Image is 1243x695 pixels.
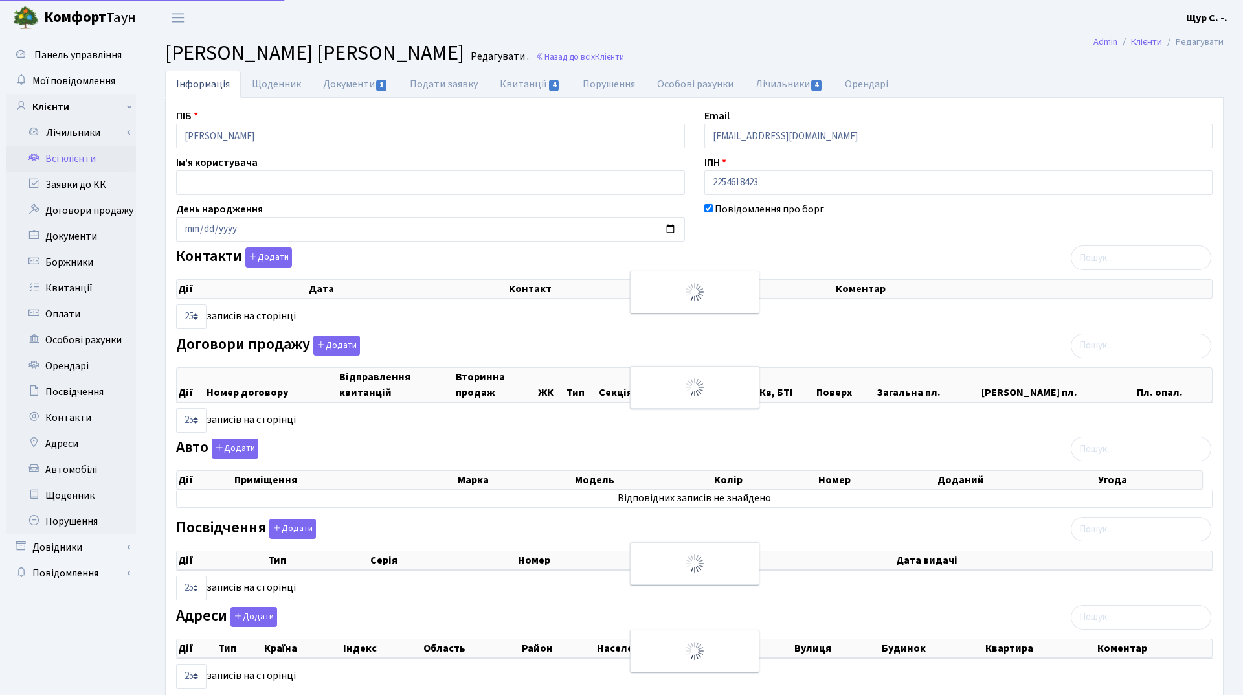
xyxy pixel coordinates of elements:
th: Кв, БТІ [758,368,815,402]
span: 1 [376,80,386,91]
a: Додати [266,517,316,540]
a: Особові рахунки [6,327,136,353]
label: Договори продажу [176,336,360,356]
button: Адреси [230,607,277,627]
a: Особові рахунки [646,71,745,98]
th: Дії [177,471,233,489]
a: Квитанції [489,71,571,98]
a: Орендарі [834,71,899,98]
th: Номер договору [205,368,338,402]
th: Вулиця [793,639,880,657]
th: Дата [308,280,508,298]
th: [PERSON_NAME] пл. [980,368,1136,402]
th: Будинок [880,639,983,657]
a: Панель управління [6,42,136,68]
th: Тип [267,551,369,569]
th: Район [521,639,595,657]
label: ІПН [704,155,726,170]
b: Комфорт [44,7,106,28]
a: Довідники [6,534,136,560]
nav: breadcrumb [1074,28,1243,56]
th: Відправлення квитанцій [338,368,454,402]
th: Доданий [936,471,1097,489]
th: Дії [177,280,308,298]
a: Додати [227,604,277,627]
select: записів на сторінці [176,304,207,329]
a: Договори продажу [6,198,136,223]
th: Область [422,639,521,657]
a: Щоденник [6,483,136,508]
th: Тип [217,639,263,657]
span: Таун [44,7,136,29]
a: Заявки до КК [6,172,136,198]
label: Email [704,108,730,124]
button: Переключити навігацію [162,7,194,28]
label: записів на сторінці [176,664,296,689]
span: Панель управління [34,48,122,62]
th: Приміщення [233,471,457,489]
span: 4 [811,80,822,91]
span: Клієнти [595,51,624,63]
a: Додати [242,245,292,268]
label: День народження [176,201,263,217]
b: Щур С. -. [1186,11,1227,25]
a: Контакти [6,405,136,431]
th: Дії [177,639,217,657]
th: Угода [1097,471,1202,489]
th: Модель [574,471,712,489]
a: Посвідчення [6,379,136,405]
small: Редагувати . [468,51,529,63]
a: Додати [310,333,360,356]
a: Щур С. -. [1186,10,1227,26]
th: Коментар [1096,639,1212,657]
span: 4 [549,80,559,91]
span: [PERSON_NAME] [PERSON_NAME] [165,38,464,68]
th: Поверх [815,368,875,402]
img: Обробка... [684,282,705,302]
a: Admin [1093,35,1117,49]
a: Лічильники [15,120,136,146]
th: Видано [689,551,895,569]
th: Контакт [508,280,834,298]
select: записів на сторінці [176,664,207,689]
th: Колір [713,471,817,489]
a: Порушення [572,71,646,98]
a: Клієнти [6,94,136,120]
img: Обробка... [684,377,705,398]
th: Серія [369,551,517,569]
label: записів на сторінці [176,576,296,600]
th: Індекс [342,639,422,657]
a: Подати заявку [399,71,489,98]
a: Мої повідомлення [6,68,136,94]
img: Обробка... [684,553,705,574]
th: Марка [456,471,574,489]
th: Дата видачі [895,551,1212,569]
button: Авто [212,439,258,459]
label: Контакти [176,247,292,268]
label: Авто [176,439,258,459]
a: Лічильники [745,71,834,98]
button: Договори продажу [313,336,360,356]
a: Оплати [6,301,136,327]
a: Порушення [6,508,136,534]
a: Квитанції [6,275,136,301]
th: Тип [565,368,598,402]
label: Ім'я користувача [176,155,258,170]
th: Номер [817,471,936,489]
th: ЖК [537,368,565,402]
a: Повідомлення [6,560,136,586]
input: Пошук... [1071,334,1211,358]
input: Пошук... [1071,437,1211,461]
label: ПІБ [176,108,198,124]
input: Пошук... [1071,245,1211,270]
label: записів на сторінці [176,304,296,329]
th: Пл. опал. [1136,368,1212,402]
th: Населений пункт [596,639,794,657]
a: Щоденник [241,71,312,98]
th: Номер [517,551,689,569]
label: Посвідчення [176,519,316,539]
span: Мої повідомлення [32,74,115,88]
select: записів на сторінці [176,408,207,433]
th: Загальна пл. [876,368,980,402]
input: Пошук... [1071,605,1211,630]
